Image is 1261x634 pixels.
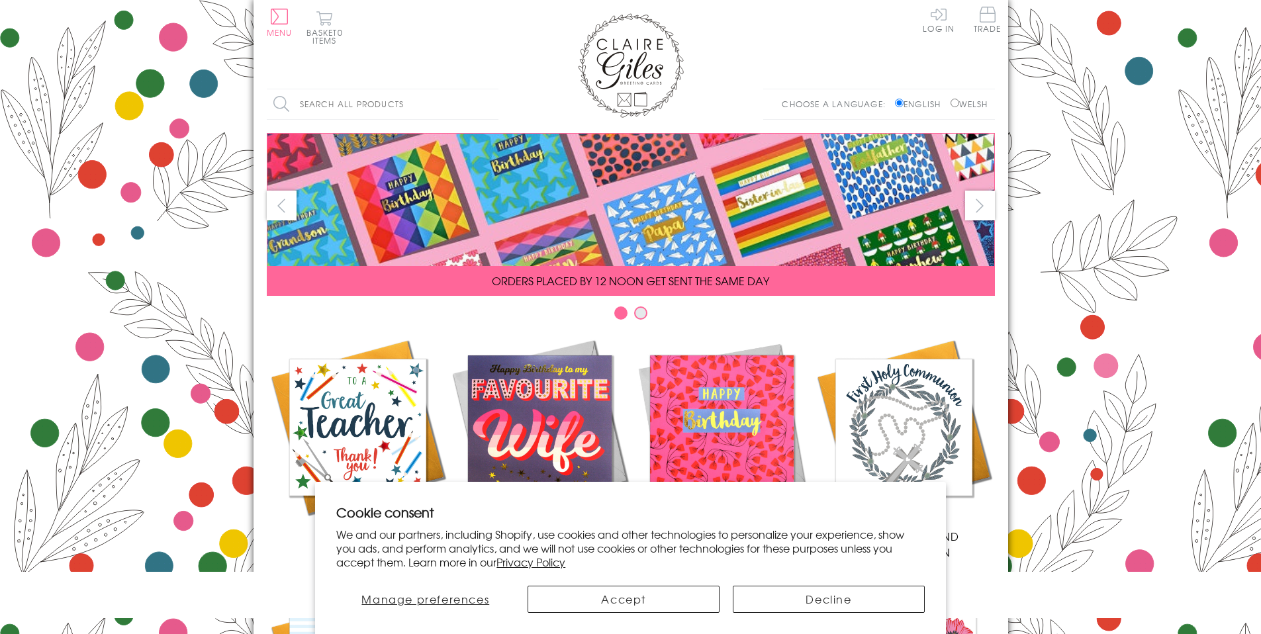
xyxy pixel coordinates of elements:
[895,99,904,107] input: English
[965,191,995,220] button: next
[631,336,813,544] a: Birthdays
[361,591,489,607] span: Manage preferences
[813,336,995,560] a: Communion and Confirmation
[267,306,995,326] div: Carousel Pagination
[974,7,1002,32] span: Trade
[578,13,684,118] img: Claire Giles Greetings Cards
[336,527,925,568] p: We and our partners, including Shopify, use cookies and other technologies to personalize your ex...
[449,336,631,544] a: New Releases
[951,99,959,107] input: Welsh
[496,554,565,570] a: Privacy Policy
[733,586,925,613] button: Decline
[634,306,647,320] button: Carousel Page 2
[782,98,892,110] p: Choose a language:
[974,7,1002,35] a: Trade
[267,9,293,36] button: Menu
[485,89,498,119] input: Search
[923,7,955,32] a: Log In
[267,336,449,544] a: Academic
[267,89,498,119] input: Search all products
[336,503,925,521] h2: Cookie consent
[614,306,628,320] button: Carousel Page 1 (Current Slide)
[528,586,720,613] button: Accept
[267,191,297,220] button: prev
[951,98,988,110] label: Welsh
[312,26,343,46] span: 0 items
[895,98,947,110] label: English
[492,273,769,289] span: ORDERS PLACED BY 12 NOON GET SENT THE SAME DAY
[306,11,343,44] button: Basket0 items
[267,26,293,38] span: Menu
[336,586,514,613] button: Manage preferences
